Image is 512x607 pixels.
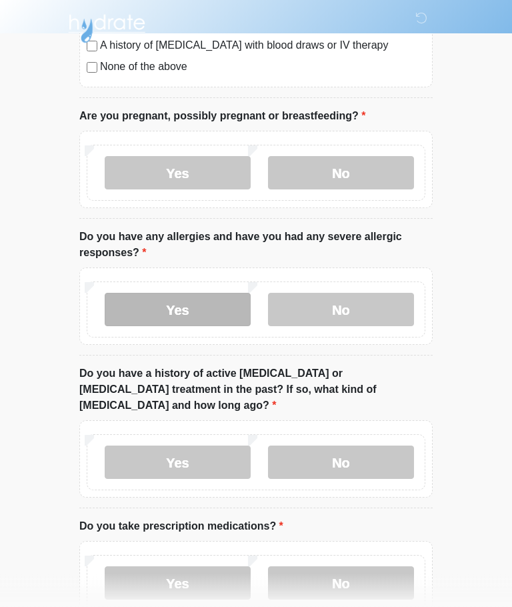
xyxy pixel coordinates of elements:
[105,567,251,600] label: Yes
[268,567,414,600] label: No
[79,229,433,261] label: Do you have any allergies and have you had any severe allergic responses?
[79,366,433,414] label: Do you have a history of active [MEDICAL_DATA] or [MEDICAL_DATA] treatment in the past? If so, wh...
[87,63,97,73] input: None of the above
[268,446,414,480] label: No
[105,157,251,190] label: Yes
[66,10,147,44] img: Hydrate IV Bar - Arcadia Logo
[100,59,425,75] label: None of the above
[79,109,365,125] label: Are you pregnant, possibly pregnant or breastfeeding?
[268,293,414,327] label: No
[105,446,251,480] label: Yes
[268,157,414,190] label: No
[79,519,283,535] label: Do you take prescription medications?
[105,293,251,327] label: Yes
